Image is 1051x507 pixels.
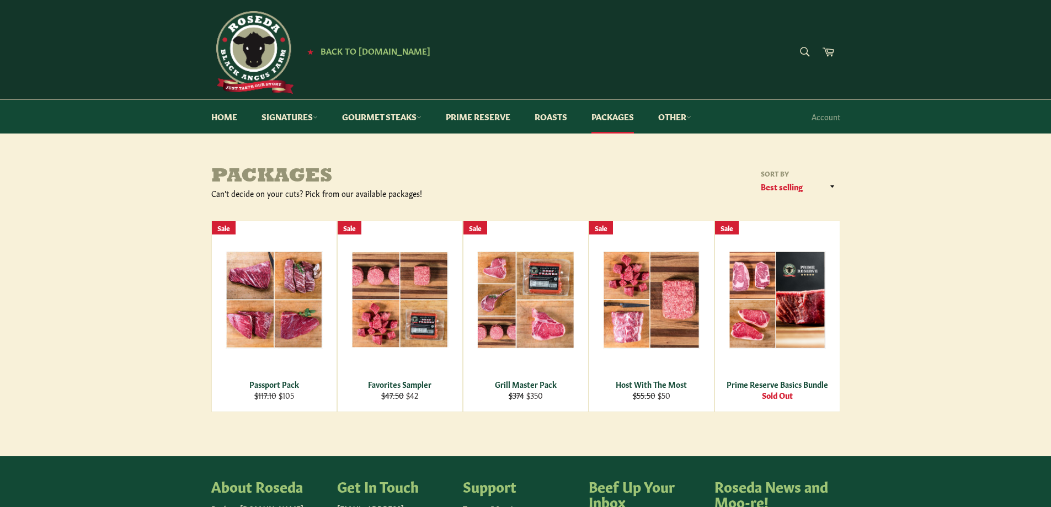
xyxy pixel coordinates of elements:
s: $47.50 [381,389,404,401]
div: Favorites Sampler [344,379,455,389]
div: $350 [470,390,581,401]
h1: Packages [211,166,526,188]
label: Sort by [757,169,840,178]
a: Passport Pack Passport Pack $117.10 $105 [211,221,337,412]
img: Favorites Sampler [351,252,449,348]
a: Account [806,100,846,133]
img: Host With The Most [603,251,700,349]
div: $50 [596,390,707,401]
a: Prime Reserve Basics Bundle Prime Reserve Basics Bundle Sold Out [714,221,840,412]
a: Favorites Sampler Favorites Sampler $47.50 $42 [337,221,463,412]
div: Sale [715,221,739,235]
img: Passport Pack [226,251,323,348]
div: Sale [589,221,613,235]
a: Gourmet Steaks [331,100,433,134]
a: ★ Back to [DOMAIN_NAME] [302,47,430,56]
s: $374 [509,389,524,401]
a: Prime Reserve [435,100,521,134]
h4: Get In Touch [337,478,452,494]
img: Grill Master Pack [477,251,574,349]
s: $117.10 [254,389,276,401]
a: Other [647,100,702,134]
a: Roasts [524,100,578,134]
s: $55.50 [633,389,655,401]
div: Passport Pack [218,379,329,389]
a: Grill Master Pack Grill Master Pack $374 $350 [463,221,589,412]
div: Sold Out [722,390,833,401]
img: Prime Reserve Basics Bundle [729,251,826,349]
div: Sale [212,221,236,235]
div: $42 [344,390,455,401]
div: Sale [338,221,361,235]
h4: About Roseda [211,478,326,494]
div: Host With The Most [596,379,707,389]
div: Can't decide on your cuts? Pick from our available packages! [211,188,526,199]
a: Signatures [250,100,329,134]
a: Host With The Most Host With The Most $55.50 $50 [589,221,714,412]
div: Prime Reserve Basics Bundle [722,379,833,389]
span: Back to [DOMAIN_NAME] [321,45,430,56]
a: Home [200,100,248,134]
div: Grill Master Pack [470,379,581,389]
div: Sale [463,221,487,235]
a: Packages [580,100,645,134]
span: ★ [307,47,313,56]
img: Roseda Beef [211,11,294,94]
h4: Support [463,478,578,494]
div: $105 [218,390,329,401]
